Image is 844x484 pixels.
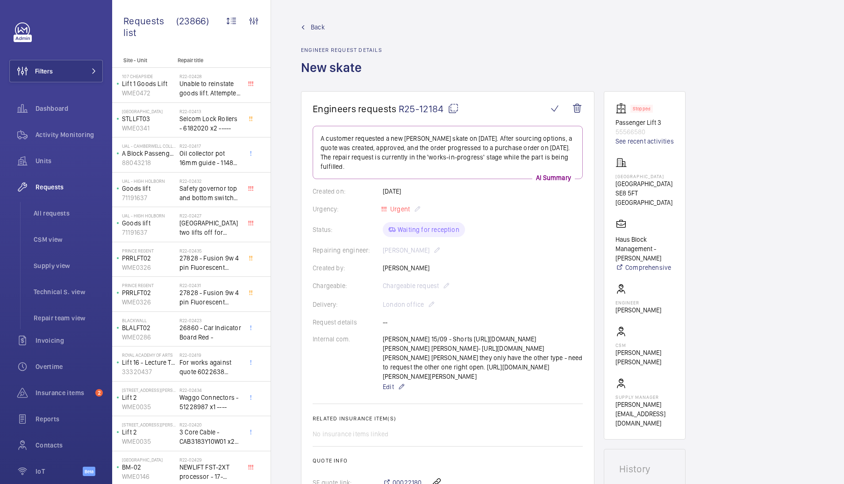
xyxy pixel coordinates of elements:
span: Supply view [34,261,103,270]
span: Unable to reinstate goods lift. Attempted to swap control boards with PL2, no difference. Technic... [179,79,241,98]
p: Goods lift [122,218,176,228]
p: Blackwall [122,318,176,323]
p: STLLFT03 [122,114,176,123]
span: Invoicing [36,336,103,345]
p: [GEOGRAPHIC_DATA] [615,179,674,188]
h1: New skate [301,59,382,91]
span: 27828 - Fusion 9w 4 pin Fluorescent Lamp / Bulb - Used on Prince regent lift No2 car top test con... [179,288,241,307]
span: Requests [36,182,103,192]
img: elevator.svg [615,103,630,114]
h2: R22-02419 [179,352,241,358]
p: [GEOGRAPHIC_DATA] [615,173,674,179]
span: Back [311,22,325,32]
span: Beta [83,467,95,476]
h2: R22-02432 [179,178,241,184]
h2: R22-02428 [179,73,241,79]
h2: R22-02423 [179,318,241,323]
h2: Related insurance item(s) [313,415,583,422]
h2: R22-02417 [179,143,241,149]
span: [GEOGRAPHIC_DATA] two lifts off for safety governor rope switches at top and bottom. Immediate de... [179,218,241,237]
p: Lift 16 - Lecture Theater Disabled Lift ([PERSON_NAME]) ([GEOGRAPHIC_DATA] ) [122,358,176,367]
p: Supply manager [615,394,674,400]
h2: Quote info [313,457,583,464]
p: Haus Block Management - [PERSON_NAME] [615,235,674,263]
p: WME0286 [122,332,176,342]
p: Prince Regent [122,282,176,288]
p: BM-02 [122,462,176,472]
span: Requests list [123,15,176,38]
p: 55566580 [615,127,674,137]
span: CSM view [34,235,103,244]
button: Filters [9,60,103,82]
p: Repair title [178,57,239,64]
span: R25-12184 [399,103,459,115]
p: BLALFT02 [122,323,176,332]
h2: R22-02435 [179,248,241,253]
p: Lift 2 [122,427,176,437]
p: WME0326 [122,263,176,272]
h2: R22-02434 [179,387,241,393]
p: A customer requested a new [PERSON_NAME] skate on [DATE]. After sourcing options, a quote was cre... [321,134,575,171]
span: Dashboard [36,104,103,113]
span: Safety governor top and bottom switches not working from an immediate defect. Lift passenger lift... [179,184,241,202]
p: PRRLFT02 [122,253,176,263]
p: UAL - High Holborn [122,213,176,218]
h2: R22-02413 [179,108,241,114]
span: Technical S. view [34,287,103,296]
p: 33320437 [122,367,176,376]
a: See recent activities [615,137,674,146]
p: Site - Unit [112,57,174,64]
p: WME0146 [122,472,176,481]
h1: History [619,464,670,474]
p: AI Summary [532,173,575,182]
span: Edit [383,382,394,391]
span: Insurance items [36,388,92,397]
p: SE8 5FT [GEOGRAPHIC_DATA] [615,188,674,207]
span: Filters [35,66,53,76]
p: [PERSON_NAME] [PERSON_NAME] [615,348,674,367]
p: WME0035 [122,402,176,412]
span: Oil collector pot 16mm guide - 11482 x2 [179,149,241,167]
p: [STREET_ADDRESS][PERSON_NAME] [122,422,176,427]
p: [PERSON_NAME] [615,305,661,315]
span: Repair team view [34,313,103,323]
span: Reports [36,414,103,424]
h2: R22-02431 [179,282,241,288]
span: Units [36,156,103,166]
p: UAL - Camberwell College of Arts [122,143,176,149]
h2: R22-02427 [179,213,241,218]
p: WME0035 [122,437,176,446]
p: WME0472 [122,88,176,98]
p: Passenger Lift 3 [615,118,674,127]
h2: R22-02420 [179,422,241,427]
p: 71191637 [122,193,176,202]
span: Selcom Lock Rollers - 6182020 x2 ----- [179,114,241,133]
p: 107 Cheapside [122,73,176,79]
p: Engineer [615,300,661,305]
p: PRRLFT02 [122,288,176,297]
span: 26860 - Car Indicator Board Red - [179,323,241,342]
span: 3 Core Cable - CAB3183Y10W01 x20 ----- [179,427,241,446]
p: 88043218 [122,158,176,167]
p: Stopped [633,107,651,110]
p: UAL - High Holborn [122,178,176,184]
p: [STREET_ADDRESS][PERSON_NAME] [122,387,176,393]
p: WME0341 [122,123,176,133]
p: [GEOGRAPHIC_DATA] [122,108,176,114]
span: 2 [95,389,103,397]
p: Lift 1 Goods Lift [122,79,176,88]
p: WME0326 [122,297,176,307]
h2: R22-02429 [179,457,241,462]
p: [PERSON_NAME][EMAIL_ADDRESS][DOMAIN_NAME] [615,400,674,428]
span: 27828 - Fusion 9w 4 pin Fluorescent Lamp / Bulb - Used on Prince regent lift No2 car top test con... [179,253,241,272]
span: All requests [34,209,103,218]
span: Activity Monitoring [36,130,103,139]
p: royal academy of arts [122,352,176,358]
span: For works against quote 6022638 @£2197.00 [179,358,241,376]
p: Goods lift [122,184,176,193]
p: Prince Regent [122,248,176,253]
span: Engineers requests [313,103,397,115]
span: IoT [36,467,83,476]
h2: Engineer request details [301,47,382,53]
p: Lift 2 [122,393,176,402]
